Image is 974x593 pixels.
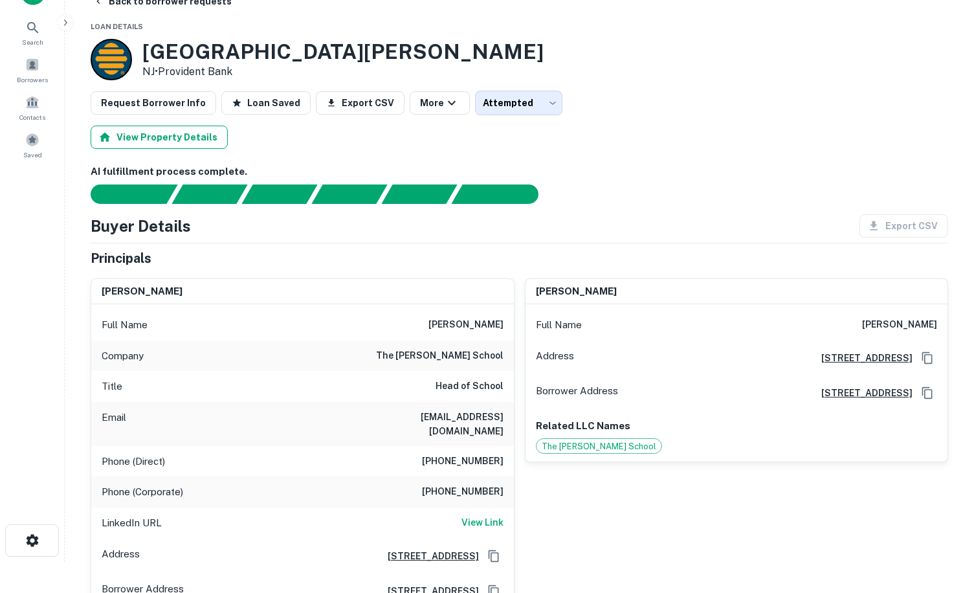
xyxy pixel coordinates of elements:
[172,185,247,204] div: Your request is received and processing...
[316,91,404,115] button: Export CSV
[4,52,61,87] a: Borrowers
[909,489,974,552] iframe: Chat Widget
[75,185,172,204] div: Sending borrower request to AI...
[475,91,562,115] div: Attempted
[91,249,151,268] h5: Principals
[142,39,544,64] h3: [GEOGRAPHIC_DATA][PERSON_NAME]
[102,454,165,469] p: Phone (Direct)
[91,23,143,30] span: Loan Details
[23,150,42,160] span: Saved
[536,348,574,368] p: Address
[241,185,317,204] div: Documents found, AI parsing details...
[91,126,228,149] button: View Property Details
[376,348,504,364] h6: the [PERSON_NAME] school
[158,65,232,78] a: Provident Bank
[102,317,148,333] p: Full Name
[377,549,479,563] a: [STREET_ADDRESS]
[918,348,937,368] button: Copy Address
[811,386,913,400] a: [STREET_ADDRESS]
[102,515,162,531] p: LinkedIn URL
[452,185,554,204] div: AI fulfillment process complete.
[102,410,126,438] p: Email
[536,284,617,299] h6: [PERSON_NAME]
[221,91,311,115] button: Loan Saved
[4,90,61,125] a: Contacts
[537,440,661,453] span: The [PERSON_NAME] School
[4,15,61,50] a: Search
[536,317,582,333] p: Full Name
[536,383,618,403] p: Borrower Address
[91,91,216,115] button: Request Borrower Info
[19,112,45,122] span: Contacts
[461,515,504,530] h6: View Link
[91,164,948,179] h6: AI fulfillment process complete.
[436,379,504,394] h6: Head of School
[862,317,937,333] h6: [PERSON_NAME]
[422,484,504,500] h6: [PHONE_NUMBER]
[4,128,61,162] a: Saved
[102,484,183,500] p: Phone (Corporate)
[102,284,183,299] h6: [PERSON_NAME]
[461,515,504,531] a: View Link
[311,185,387,204] div: Principals found, AI now looking for contact information...
[91,214,191,238] h4: Buyer Details
[428,317,504,333] h6: [PERSON_NAME]
[422,454,504,469] h6: [PHONE_NUMBER]
[17,74,48,85] span: Borrowers
[811,351,913,365] a: [STREET_ADDRESS]
[484,546,504,566] button: Copy Address
[410,91,470,115] button: More
[142,64,544,80] p: NJ •
[918,383,937,403] button: Copy Address
[348,410,504,438] h6: [EMAIL_ADDRESS][DOMAIN_NAME]
[536,418,938,434] p: Related LLC Names
[102,348,144,364] p: Company
[102,379,122,394] p: Title
[22,37,43,47] span: Search
[381,185,457,204] div: Principals found, still searching for contact information. This may take time...
[102,546,140,566] p: Address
